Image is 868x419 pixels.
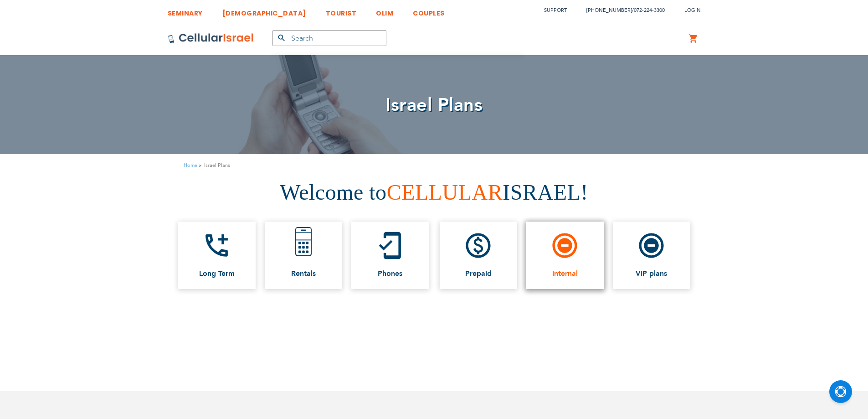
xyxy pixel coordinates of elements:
span: Rentals [291,269,316,278]
span: Login [684,7,701,14]
span: Internal [552,269,578,278]
a: add_ic_call Long Term [178,222,256,289]
span: Long Term [199,269,235,278]
span: VIP plans [636,269,667,278]
i: add_ic_call [202,231,231,260]
a: do_not_disturb_on_total_silence Internal [526,222,604,289]
span: CELLULAR [387,180,503,204]
ul: . [170,217,699,294]
a: Home [184,162,197,169]
input: Search [272,30,386,46]
i: do_not_disturb_on_total_silence [550,231,580,260]
a: COUPLES [413,2,445,19]
i: do_not_disturb_on_total_silence [637,231,666,260]
a: [PHONE_NUMBER] [586,7,632,14]
a: OLIM [376,2,393,19]
a: [DEMOGRAPHIC_DATA] [222,2,306,19]
a: TOURIST [326,2,357,19]
a: Rentals [265,222,342,289]
strong: Israel Plans [204,161,230,170]
a: SEMINARY [168,2,203,19]
a: mobile_friendly Phones [351,222,429,289]
a: 072-224-3300 [634,7,665,14]
a: Support [544,7,567,14]
li: / [577,4,665,17]
img: Cellular Israel Logo [168,33,254,44]
i: paid [463,231,493,260]
a: paid Prepaid [440,222,517,289]
a: do_not_disturb_on_total_silence VIP plans [613,222,690,289]
i: mobile_friendly [375,231,405,260]
h1: Welcome to ISRAEL! [7,177,861,208]
span: Israel Plans [385,93,483,118]
span: Phones [378,269,402,278]
span: Prepaid [465,269,492,278]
